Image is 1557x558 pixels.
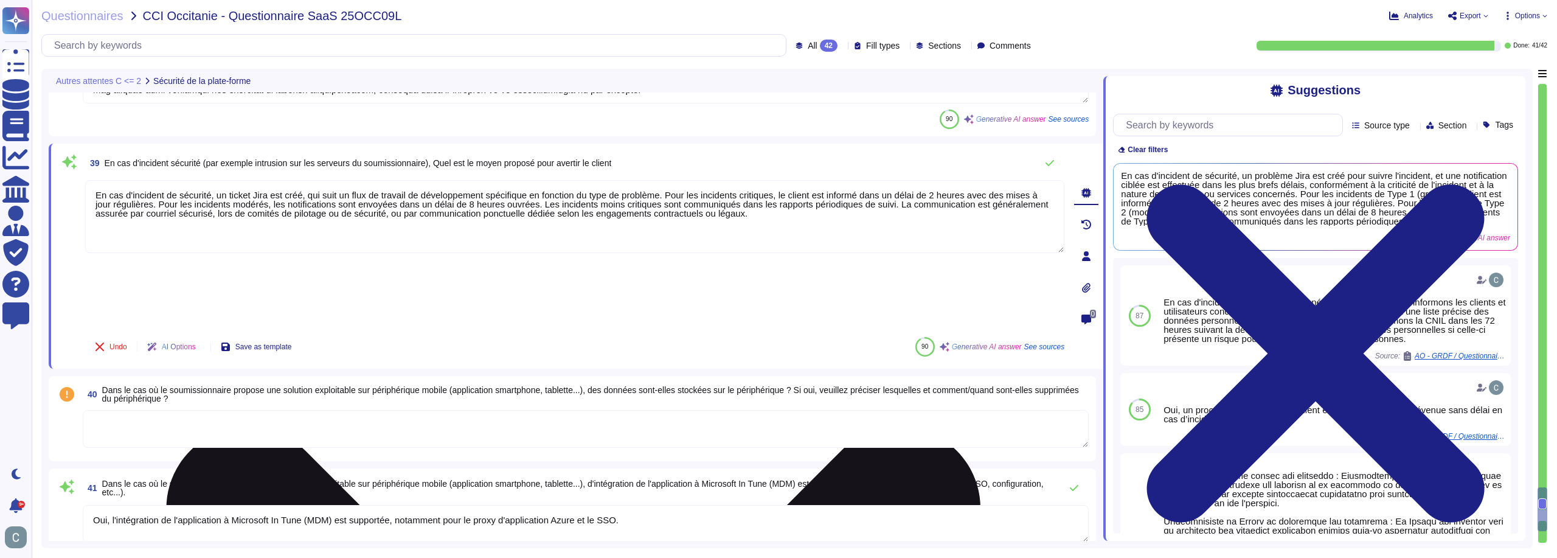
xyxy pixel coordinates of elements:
span: 90 [946,116,952,122]
img: user [1489,273,1503,287]
span: 41 / 42 [1532,43,1547,49]
div: 42 [820,40,837,52]
span: 90 [921,343,928,350]
button: user [2,524,35,551]
span: Questionnaires [41,10,123,22]
span: 40 [83,390,97,399]
span: 87 [1136,312,1143,319]
span: Autres attentes C <= 2 [56,77,141,85]
img: user [1489,380,1503,395]
span: CCI Occitanie - Questionnaire SaaS 25OCC09L [143,10,402,22]
span: Export [1460,12,1481,19]
span: Options [1515,12,1540,19]
textarea: En cas d'incident de sécurité, un ticket Jira est créé, qui suit un flux de travail de développem... [85,180,1064,253]
span: Generative AI answer [976,116,1046,123]
div: 9+ [18,501,25,508]
input: Search by keywords [1120,114,1342,136]
span: All [808,41,817,50]
button: Analytics [1389,11,1433,21]
span: 41 [83,484,97,492]
span: En cas d'incident sécurité (par exemple intrusion sur les serveurs du soumissionnaire), Quel est ... [105,158,612,168]
span: Comments [990,41,1031,50]
span: See sources [1049,116,1089,123]
span: Sécurité de la plate-forme [153,77,251,85]
span: Done: [1513,43,1530,49]
input: Search by keywords [48,35,786,56]
span: 0 [1090,310,1097,318]
img: user [5,526,27,548]
span: Analytics [1404,12,1433,19]
span: Sections [928,41,961,50]
textarea: Oui, l'intégration de l'application à Microsoft In Tune (MDM) est supportée, notamment pour le pr... [83,505,1089,543]
span: Fill types [866,41,900,50]
span: 85 [1136,406,1143,413]
span: 39 [85,159,100,167]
